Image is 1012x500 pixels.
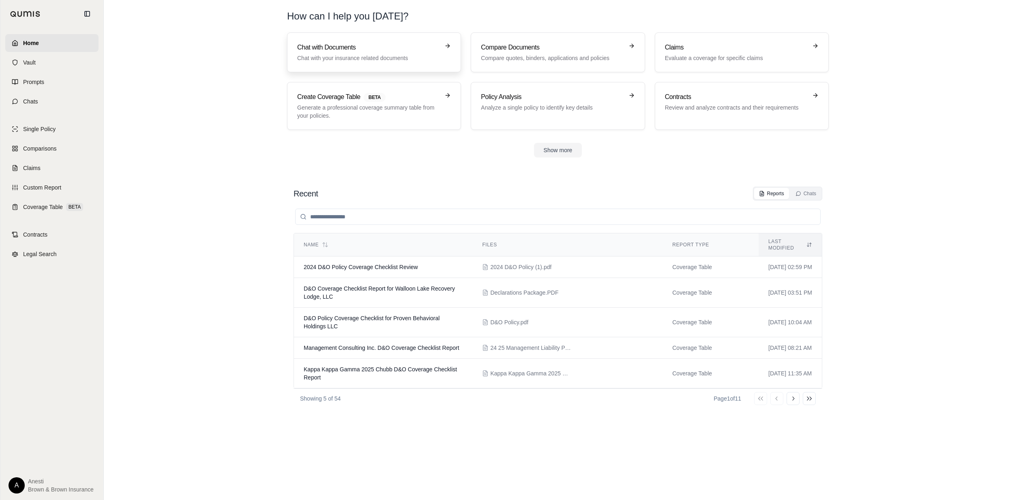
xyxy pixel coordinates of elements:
a: Compare DocumentsCompare quotes, binders, applications and policies [471,32,645,72]
img: Qumis Logo [10,11,41,17]
td: [DATE] 08:21 AM [759,337,822,359]
div: Name [304,241,463,248]
span: Single Policy [23,125,56,133]
span: Brown & Brown Insurance [28,485,94,494]
div: Page 1 of 11 [714,394,741,403]
span: Comparisons [23,144,56,153]
span: Claims [23,164,41,172]
h2: Recent [294,188,318,199]
a: Home [5,34,99,52]
a: Chat with DocumentsChat with your insurance related documents [287,32,461,72]
span: D&O Policy.pdf [490,318,528,326]
p: Generate a professional coverage summary table from your policies. [297,103,440,120]
td: Coverage Table [663,337,759,359]
a: Policy AnalysisAnalyze a single policy to identify key details [471,82,645,130]
a: Vault [5,54,99,71]
a: Comparisons [5,140,99,157]
a: ClaimsEvaluate a coverage for specific claims [655,32,829,72]
span: Legal Search [23,250,57,258]
td: Coverage Table [663,359,759,388]
button: Reports [754,188,789,199]
div: Reports [759,190,784,197]
span: Kappa Kappa Gamma 2025 Chubb D&O Coverage Checklist Report [304,366,457,381]
span: Declarations Package.PDF [490,289,558,297]
th: Files [472,233,663,256]
td: [DATE] 10:04 AM [759,308,822,337]
a: Chats [5,93,99,110]
a: Claims [5,159,99,177]
span: Contracts [23,231,47,239]
a: Legal Search [5,245,99,263]
span: 24 25 Management Liability Package Policy.PDF [490,344,571,352]
h3: Claims [665,43,807,52]
a: Coverage TableBETA [5,198,99,216]
p: Showing 5 of 54 [300,394,341,403]
h3: Compare Documents [481,43,623,52]
span: Anesti [28,477,94,485]
span: Prompts [23,78,44,86]
a: Single Policy [5,120,99,138]
div: Last modified [768,238,812,251]
span: Vault [23,58,36,67]
button: Collapse sidebar [81,7,94,20]
div: A [9,477,25,494]
span: Chats [23,97,38,106]
p: Review and analyze contracts and their requirements [665,103,807,112]
h1: How can I help you [DATE]? [287,10,409,23]
a: Prompts [5,73,99,91]
span: BETA [364,93,386,102]
h3: Chat with Documents [297,43,440,52]
a: ContractsReview and analyze contracts and their requirements [655,82,829,130]
button: Show more [534,143,582,157]
a: Contracts [5,226,99,244]
p: Compare quotes, binders, applications and policies [481,54,623,62]
a: Custom Report [5,179,99,196]
td: [DATE] 11:35 AM [759,359,822,388]
p: Chat with your insurance related documents [297,54,440,62]
span: 2024 D&O Policy Coverage Checklist Review [304,264,418,270]
h3: Create Coverage Table [297,92,440,102]
span: BETA [66,203,83,211]
span: Coverage Table [23,203,63,211]
td: Coverage Table [663,278,759,308]
td: Coverage Table [663,308,759,337]
span: D&O Coverage Checklist Report for Walloon Lake Recovery Lodge, LLC [304,285,455,300]
span: 2024 D&O Policy (1).pdf [490,263,551,271]
button: Chats [791,188,821,199]
p: Analyze a single policy to identify key details [481,103,623,112]
span: D&O Policy Coverage Checklist for Proven Behavioral Holdings LLC [304,315,440,330]
a: Create Coverage TableBETAGenerate a professional coverage summary table from your policies. [287,82,461,130]
div: Chats [795,190,816,197]
h3: Policy Analysis [481,92,623,102]
span: Custom Report [23,183,61,192]
span: Home [23,39,39,47]
td: [DATE] 02:59 PM [759,256,822,278]
th: Report Type [663,233,759,256]
td: Coverage Table [663,256,759,278]
span: Kappa Kappa Gamma 2025 Chubb Financial Management Policy (1).pdf [490,369,571,377]
td: [DATE] 03:51 PM [759,278,822,308]
p: Evaluate a coverage for specific claims [665,54,807,62]
h3: Contracts [665,92,807,102]
span: Management Consulting Inc. D&O Coverage Checklist Report [304,345,459,351]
